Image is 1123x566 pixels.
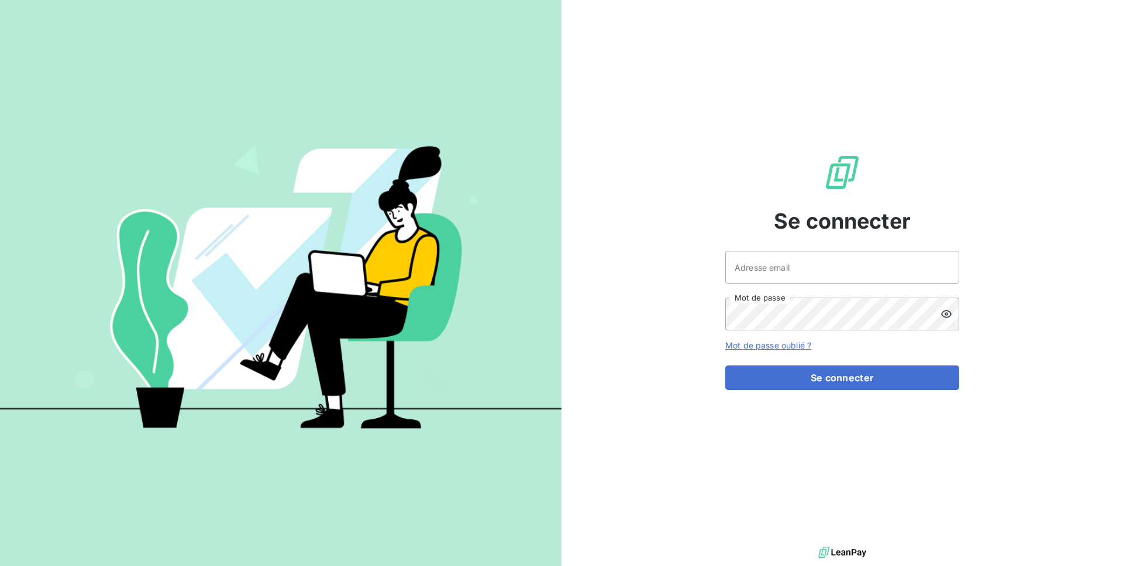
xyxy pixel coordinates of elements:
a: Mot de passe oublié ? [725,340,811,350]
input: placeholder [725,251,959,284]
span: Se connecter [774,205,911,237]
button: Se connecter [725,365,959,390]
img: Logo LeanPay [824,154,861,191]
img: logo [818,544,866,561]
